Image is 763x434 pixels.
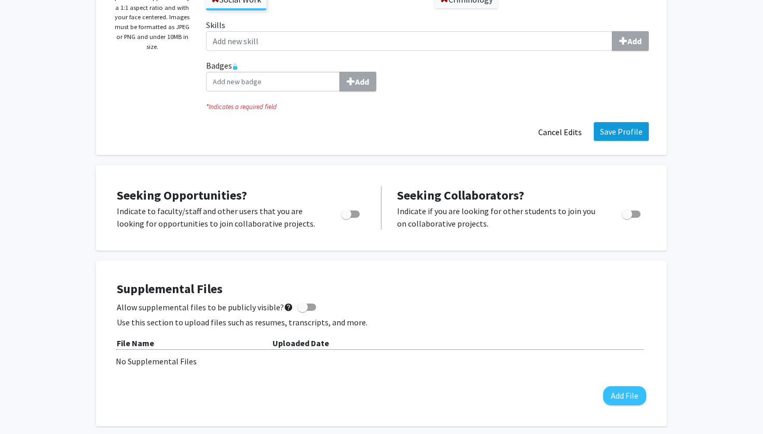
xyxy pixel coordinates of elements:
p: Indicate to faculty/staff and other users that you are looking for opportunities to join collabor... [117,205,321,230]
iframe: Chat [8,387,44,426]
div: Toggle [337,205,365,220]
span: Seeking Collaborators? [397,187,524,203]
button: Add File [603,386,646,405]
button: Cancel Edits [532,122,589,142]
h4: Supplemental Files [117,282,646,297]
label: Badges [206,59,649,91]
div: Toggle [618,205,646,220]
p: Indicate if you are looking for other students to join you on collaborative projects. [397,205,602,230]
input: BadgesAdd [206,72,340,91]
span: Allow supplemental files to be publicly visible? [117,301,293,313]
label: Skills [206,19,649,51]
button: Badges [339,72,376,91]
span: Seeking Opportunities? [117,187,247,203]
i: Indicates a required field [206,102,649,112]
p: Use this section to upload files such as resumes, transcripts, and more. [117,316,646,328]
div: No Supplemental Files [116,355,647,367]
input: SkillsAdd [206,31,612,51]
b: Add [628,36,642,46]
mat-icon: help [284,301,293,313]
button: Skills [612,31,649,51]
b: File Name [117,338,154,348]
b: Uploaded Date [272,338,329,348]
button: Save Profile [594,122,649,141]
b: Add [355,76,369,87]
